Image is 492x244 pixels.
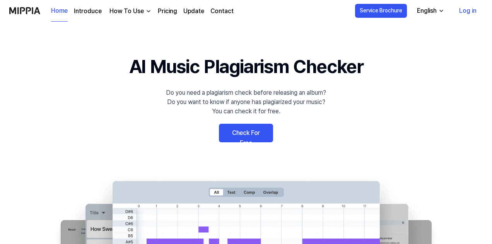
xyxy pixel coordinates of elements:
[219,124,273,142] a: Check For Free
[415,6,438,15] div: English
[51,0,68,22] a: Home
[129,53,363,80] h1: AI Music Plagiarism Checker
[108,7,145,16] div: How To Use
[108,7,152,16] button: How To Use
[411,3,449,19] button: English
[74,7,102,16] a: Introduce
[158,7,177,16] a: Pricing
[183,7,204,16] a: Update
[210,7,234,16] a: Contact
[166,88,326,116] div: Do you need a plagiarism check before releasing an album? Do you want to know if anyone has plagi...
[355,4,407,18] button: Service Brochure
[145,8,152,14] img: down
